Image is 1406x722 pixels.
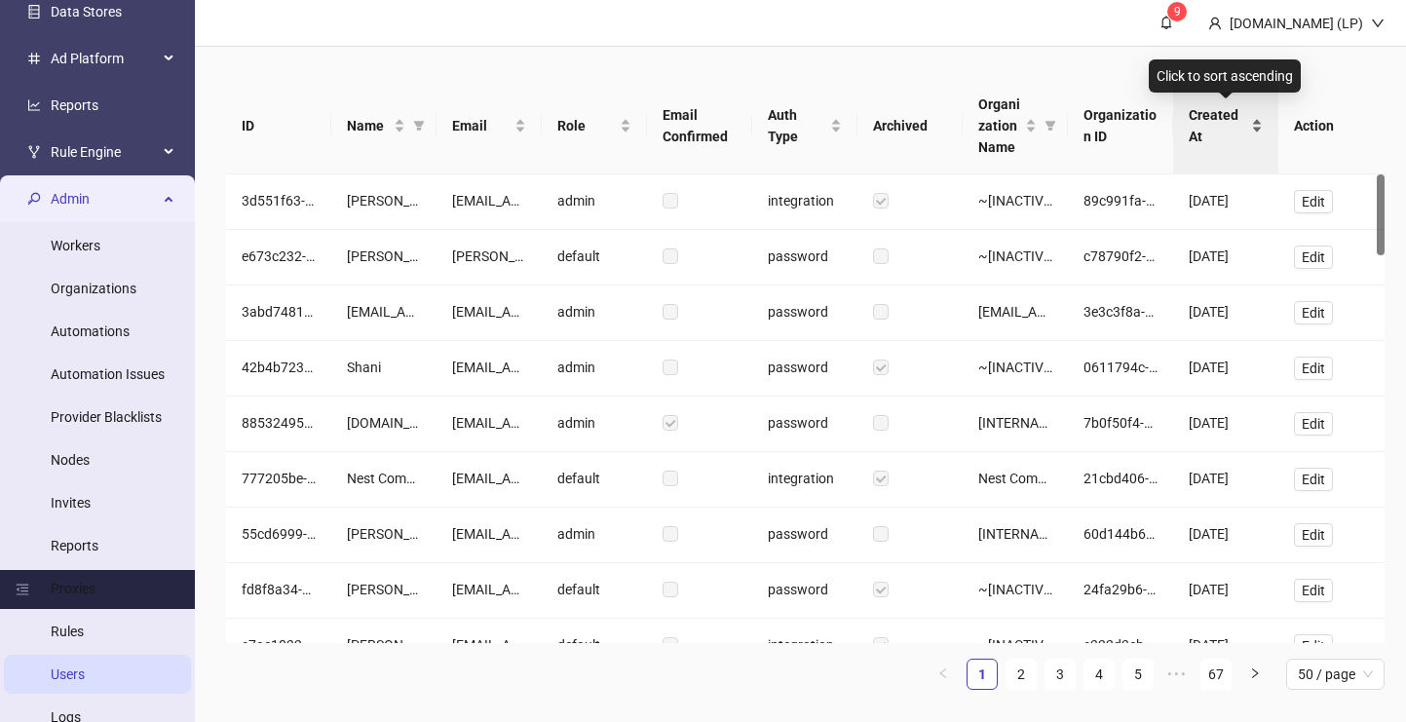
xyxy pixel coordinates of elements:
[1045,120,1056,132] span: filter
[242,357,316,378] div: 42b4b723-77d3-4dd2-b59b-c8c50911565d
[1083,190,1158,211] div: 89c991fa-b553-4fde-bcd1-686417f2882c
[1302,194,1325,209] span: Edit
[1161,659,1193,690] span: •••
[1167,2,1187,21] sup: 9
[1208,17,1222,30] span: user
[542,563,647,619] div: default
[1083,468,1158,489] div: 21cbd406-ef5c-46b0-9278-b11a051a8051
[1302,416,1325,432] span: Edit
[1371,17,1385,30] span: down
[27,192,41,206] span: key
[1302,305,1325,321] span: Edit
[413,120,425,132] span: filter
[978,634,1052,656] div: ~[INACTIVE] [PERSON_NAME] [PERSON_NAME]
[51,179,158,218] span: Admin
[452,468,526,489] div: [EMAIL_ADDRESS][DOMAIN_NAME]
[978,412,1052,434] div: [INTERNAL] [PERSON_NAME]'s Kitchn
[1189,468,1263,489] div: [DATE]
[1006,659,1037,690] li: 2
[347,246,421,267] div: [PERSON_NAME]
[542,78,647,174] th: Role
[1083,659,1115,690] li: 4
[1189,579,1263,600] div: [DATE]
[1189,523,1263,545] div: [DATE]
[347,634,421,656] div: [PERSON_NAME] [PERSON_NAME] Google API Connector
[647,78,752,174] th: Email Confirmed
[752,508,857,563] div: password
[242,190,316,211] div: 3d551f63-4ba9-4379-a305-2de8d706a136
[1068,78,1173,174] th: Organization ID
[452,115,511,136] span: Email
[51,238,100,253] a: Workers
[347,579,421,600] div: [PERSON_NAME]
[1302,249,1325,265] span: Edit
[1294,634,1333,658] button: Edit
[347,412,421,434] div: [DOMAIN_NAME] (OM)
[1083,412,1158,434] div: 7b0f50f4-6048-4198-9b21-e5cc8fa3b8cc
[857,78,963,174] th: Archived
[242,246,316,267] div: e673c232-076b-4b0c-a9fc-6f3d59718c9d
[978,301,1052,323] div: [EMAIL_ADDRESS][DOMAIN_NAME]'s Kitchn
[978,190,1052,211] div: ~[INACTIVE] Foodspring
[1041,90,1060,162] span: filter
[1083,523,1158,545] div: 60d144b6-fce2-407f-b91d-4c0563f6de73
[1045,659,1076,690] li: 3
[1302,583,1325,598] span: Edit
[1294,301,1333,324] button: Edit
[557,115,616,136] span: Role
[452,634,526,656] div: [EMAIL_ADDRESS][DOMAIN_NAME]
[967,659,998,690] li: 1
[51,409,162,425] a: Provider Blacklists
[1302,527,1325,543] span: Edit
[27,145,41,159] span: fork
[937,667,949,679] span: left
[1083,634,1158,656] div: c322d3eb-b496-4f45-a66d-e1689a045a1c
[968,660,997,689] a: 1
[1084,660,1114,689] a: 4
[1239,659,1271,690] button: right
[51,97,98,113] a: Reports
[452,357,526,378] div: [EMAIL_ADDRESS][DOMAIN_NAME]
[1200,659,1232,690] li: 67
[1123,660,1153,689] a: 5
[542,508,647,563] div: admin
[242,579,316,600] div: fd8f8a34-1fa8-4d3e-b926-b682a13e9e1b
[542,174,647,230] div: admin
[331,78,437,174] th: Name
[452,190,526,211] div: [EMAIL_ADDRESS][DOMAIN_NAME]
[542,285,647,341] div: admin
[452,523,526,545] div: [EMAIL_ADDRESS][DOMAIN_NAME]
[542,619,647,674] div: default
[1302,361,1325,376] span: Edit
[51,666,85,682] a: Users
[978,468,1052,489] div: Nest Commerce
[437,78,542,174] th: Email
[1189,634,1263,656] div: [DATE]
[978,357,1052,378] div: ~[INACTIVE] BlackBoard Media's Kitchn
[752,397,857,452] div: password
[1298,660,1373,689] span: 50 / page
[347,468,421,489] div: Nest Commerce Google API Connector
[1161,659,1193,690] li: Next 5 Pages
[452,301,526,323] div: [EMAIL_ADDRESS][DOMAIN_NAME]
[1249,667,1261,679] span: right
[542,397,647,452] div: admin
[1122,659,1154,690] li: 5
[978,579,1052,600] div: ~[INACTIVE] Pollenary
[752,452,857,508] div: integration
[752,341,857,397] div: password
[242,634,316,656] div: c7ae1832-e17a-4530-9d1c-96e3e5dc47bb
[542,452,647,508] div: default
[1294,357,1333,380] button: Edit
[1189,301,1263,323] div: [DATE]
[542,230,647,285] div: default
[1189,246,1263,267] div: [DATE]
[752,619,857,674] div: integration
[242,468,316,489] div: 777205be-737a-4899-ad93-d0affd438d5f
[1083,246,1158,267] div: c78790f2-ecca-4567-8b20-5365824b5234
[242,301,316,323] div: 3abd7481-f3da-4380-b25f-8723dc102943
[1149,59,1301,93] div: Click to sort ascending
[226,78,331,174] th: ID
[928,659,959,690] li: Previous Page
[51,495,91,511] a: Invites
